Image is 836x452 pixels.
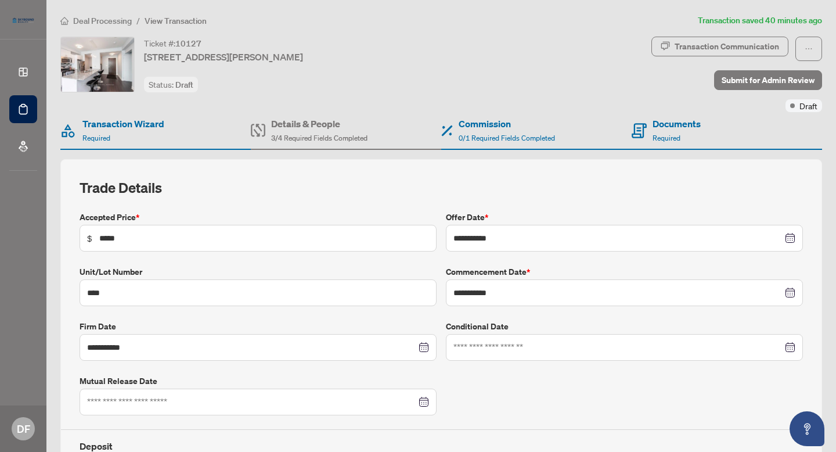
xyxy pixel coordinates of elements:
[790,411,824,446] button: Open asap
[446,211,803,224] label: Offer Date
[145,16,207,26] span: View Transaction
[80,375,437,388] label: Mutual Release Date
[9,15,37,26] img: logo
[459,134,555,142] span: 0/1 Required Fields Completed
[714,70,822,90] button: Submit for Admin Review
[459,117,555,131] h4: Commission
[144,50,303,64] span: [STREET_ADDRESS][PERSON_NAME]
[799,99,817,112] span: Draft
[271,134,367,142] span: 3/4 Required Fields Completed
[698,14,822,27] article: Transaction saved 40 minutes ago
[60,17,69,25] span: home
[82,117,164,131] h4: Transaction Wizard
[61,37,134,92] img: IMG-N12413777_1.jpg
[144,37,201,50] div: Ticket #:
[17,421,30,437] span: DF
[446,320,803,333] label: Conditional Date
[87,232,92,245] span: $
[175,80,193,90] span: Draft
[80,266,437,278] label: Unit/Lot Number
[722,71,815,89] span: Submit for Admin Review
[651,37,788,56] button: Transaction Communication
[80,178,803,197] h2: Trade Details
[653,117,701,131] h4: Documents
[175,38,201,49] span: 10127
[144,77,198,92] div: Status:
[805,45,813,53] span: ellipsis
[82,134,110,142] span: Required
[136,14,140,27] li: /
[73,16,132,26] span: Deal Processing
[653,134,680,142] span: Required
[675,37,779,56] div: Transaction Communication
[446,266,803,278] label: Commencement Date
[271,117,367,131] h4: Details & People
[80,320,437,333] label: Firm Date
[80,211,437,224] label: Accepted Price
